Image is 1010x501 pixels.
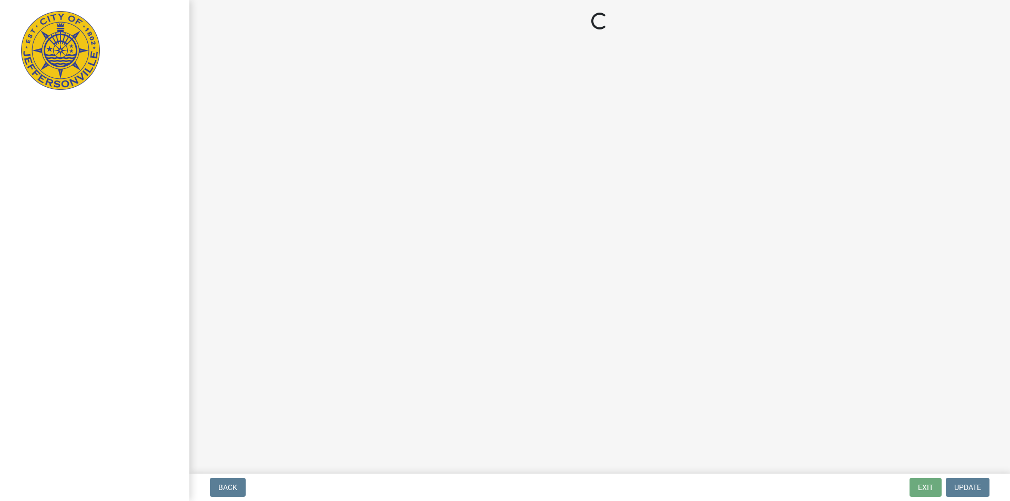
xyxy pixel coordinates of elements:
button: Back [210,478,246,497]
button: Exit [910,478,942,497]
span: Back [218,483,237,492]
button: Update [946,478,989,497]
img: City of Jeffersonville, Indiana [21,11,100,90]
span: Update [954,483,981,492]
